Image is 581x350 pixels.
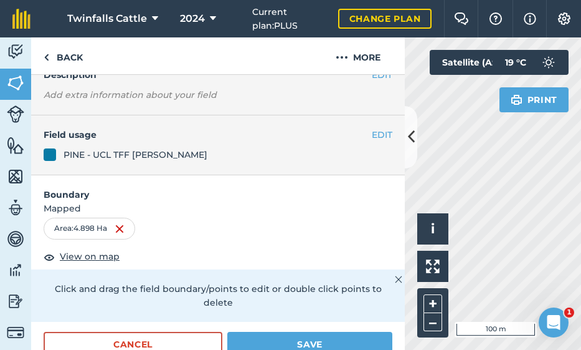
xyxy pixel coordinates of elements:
img: svg+xml;base64,PD94bWwgdmVyc2lvbj0iMS4wIiBlbmNvZGluZz0idXRmLTgiPz4KPCEtLSBHZW5lcmF0b3I6IEFkb2JlIE... [7,42,24,61]
button: More [311,37,405,74]
img: svg+xml;base64,PHN2ZyB4bWxucz0iaHR0cDovL3d3dy53My5vcmcvMjAwMC9zdmciIHdpZHRoPSI1NiIgaGVpZ2h0PSI2MC... [7,167,24,186]
button: Print [499,87,569,112]
img: A question mark icon [488,12,503,25]
iframe: Intercom live chat [539,308,569,338]
button: View on map [44,250,120,265]
span: 1 [564,308,574,318]
div: Area : 4.898 Ha [44,218,135,239]
div: PINE - UCL TFF [PERSON_NAME] [64,148,207,162]
span: Current plan : PLUS [252,5,328,33]
button: EDIT [372,128,392,142]
span: Mapped [31,202,405,215]
img: Two speech bubbles overlapping with the left bubble in the forefront [454,12,469,25]
a: Back [31,37,95,74]
img: svg+xml;base64,PD94bWwgdmVyc2lvbj0iMS4wIiBlbmNvZGluZz0idXRmLTgiPz4KPCEtLSBHZW5lcmF0b3I6IEFkb2JlIE... [7,324,24,341]
img: svg+xml;base64,PHN2ZyB4bWxucz0iaHR0cDovL3d3dy53My5vcmcvMjAwMC9zdmciIHdpZHRoPSIxOCIgaGVpZ2h0PSIyNC... [44,250,55,265]
img: svg+xml;base64,PHN2ZyB4bWxucz0iaHR0cDovL3d3dy53My5vcmcvMjAwMC9zdmciIHdpZHRoPSIyMCIgaGVpZ2h0PSIyNC... [336,50,348,65]
span: Twinfalls Cattle [67,11,147,26]
img: A cog icon [557,12,572,25]
button: 19 °C [493,50,569,75]
img: svg+xml;base64,PHN2ZyB4bWxucz0iaHR0cDovL3d3dy53My5vcmcvMjAwMC9zdmciIHdpZHRoPSIyMiIgaGVpZ2h0PSIzMC... [395,272,402,287]
h4: Boundary [31,175,405,202]
img: fieldmargin Logo [12,9,31,29]
img: svg+xml;base64,PD94bWwgdmVyc2lvbj0iMS4wIiBlbmNvZGluZz0idXRmLTgiPz4KPCEtLSBHZW5lcmF0b3I6IEFkb2JlIE... [7,198,24,217]
button: i [417,213,448,245]
p: Click and drag the field boundary/points to edit or double click points to delete [44,282,392,310]
img: Four arrows, one pointing top left, one top right, one bottom right and the last bottom left [426,260,440,273]
h4: Description [44,68,392,82]
img: svg+xml;base64,PD94bWwgdmVyc2lvbj0iMS4wIiBlbmNvZGluZz0idXRmLTgiPz4KPCEtLSBHZW5lcmF0b3I6IEFkb2JlIE... [7,292,24,311]
button: – [423,313,442,331]
button: Satellite (Azure) [430,50,549,75]
a: Change plan [338,9,432,29]
img: svg+xml;base64,PD94bWwgdmVyc2lvbj0iMS4wIiBlbmNvZGluZz0idXRmLTgiPz4KPCEtLSBHZW5lcmF0b3I6IEFkb2JlIE... [536,50,561,75]
button: EDIT [372,68,392,82]
img: svg+xml;base64,PHN2ZyB4bWxucz0iaHR0cDovL3d3dy53My5vcmcvMjAwMC9zdmciIHdpZHRoPSIxOSIgaGVpZ2h0PSIyNC... [511,92,522,107]
h4: Field usage [44,128,372,142]
img: svg+xml;base64,PD94bWwgdmVyc2lvbj0iMS4wIiBlbmNvZGluZz0idXRmLTgiPz4KPCEtLSBHZW5lcmF0b3I6IEFkb2JlIE... [7,261,24,280]
img: svg+xml;base64,PD94bWwgdmVyc2lvbj0iMS4wIiBlbmNvZGluZz0idXRmLTgiPz4KPCEtLSBHZW5lcmF0b3I6IEFkb2JlIE... [7,230,24,248]
em: Add extra information about your field [44,89,217,100]
span: 2024 [180,11,205,26]
img: svg+xml;base64,PHN2ZyB4bWxucz0iaHR0cDovL3d3dy53My5vcmcvMjAwMC9zdmciIHdpZHRoPSIxNiIgaGVpZ2h0PSIyNC... [115,221,125,236]
span: i [431,221,435,236]
img: svg+xml;base64,PHN2ZyB4bWxucz0iaHR0cDovL3d3dy53My5vcmcvMjAwMC9zdmciIHdpZHRoPSI1NiIgaGVpZ2h0PSI2MC... [7,136,24,155]
img: svg+xml;base64,PD94bWwgdmVyc2lvbj0iMS4wIiBlbmNvZGluZz0idXRmLTgiPz4KPCEtLSBHZW5lcmF0b3I6IEFkb2JlIE... [7,105,24,123]
span: 19 ° C [505,50,526,75]
span: View on map [60,250,120,263]
button: + [423,294,442,313]
img: svg+xml;base64,PHN2ZyB4bWxucz0iaHR0cDovL3d3dy53My5vcmcvMjAwMC9zdmciIHdpZHRoPSIxNyIgaGVpZ2h0PSIxNy... [524,11,536,26]
img: svg+xml;base64,PHN2ZyB4bWxucz0iaHR0cDovL3d3dy53My5vcmcvMjAwMC9zdmciIHdpZHRoPSI5IiBoZWlnaHQ9IjI0Ii... [44,50,49,65]
img: svg+xml;base64,PHN2ZyB4bWxucz0iaHR0cDovL3d3dy53My5vcmcvMjAwMC9zdmciIHdpZHRoPSI1NiIgaGVpZ2h0PSI2MC... [7,74,24,92]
